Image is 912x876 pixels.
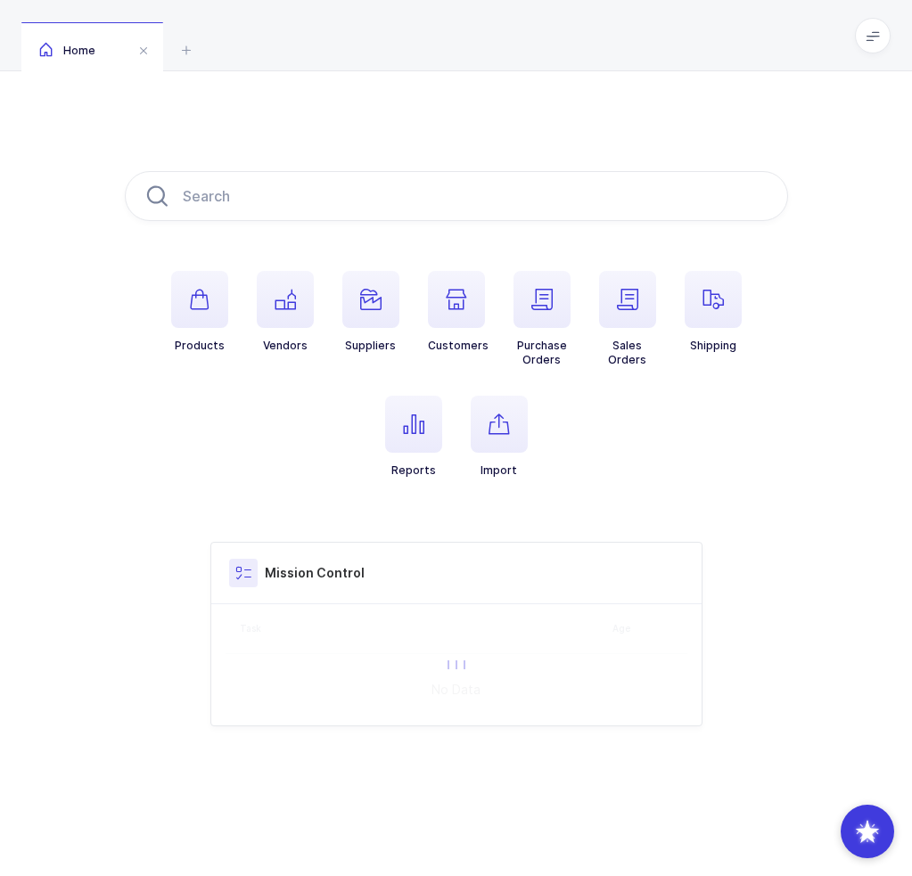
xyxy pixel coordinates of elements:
[599,271,656,367] button: SalesOrders
[265,564,365,582] h3: Mission Control
[257,271,314,353] button: Vendors
[471,396,528,478] button: Import
[171,271,228,353] button: Products
[428,271,489,353] button: Customers
[39,44,95,57] span: Home
[342,271,399,353] button: Suppliers
[685,271,742,353] button: Shipping
[385,396,442,478] button: Reports
[125,171,788,221] input: Search
[514,271,571,367] button: PurchaseOrders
